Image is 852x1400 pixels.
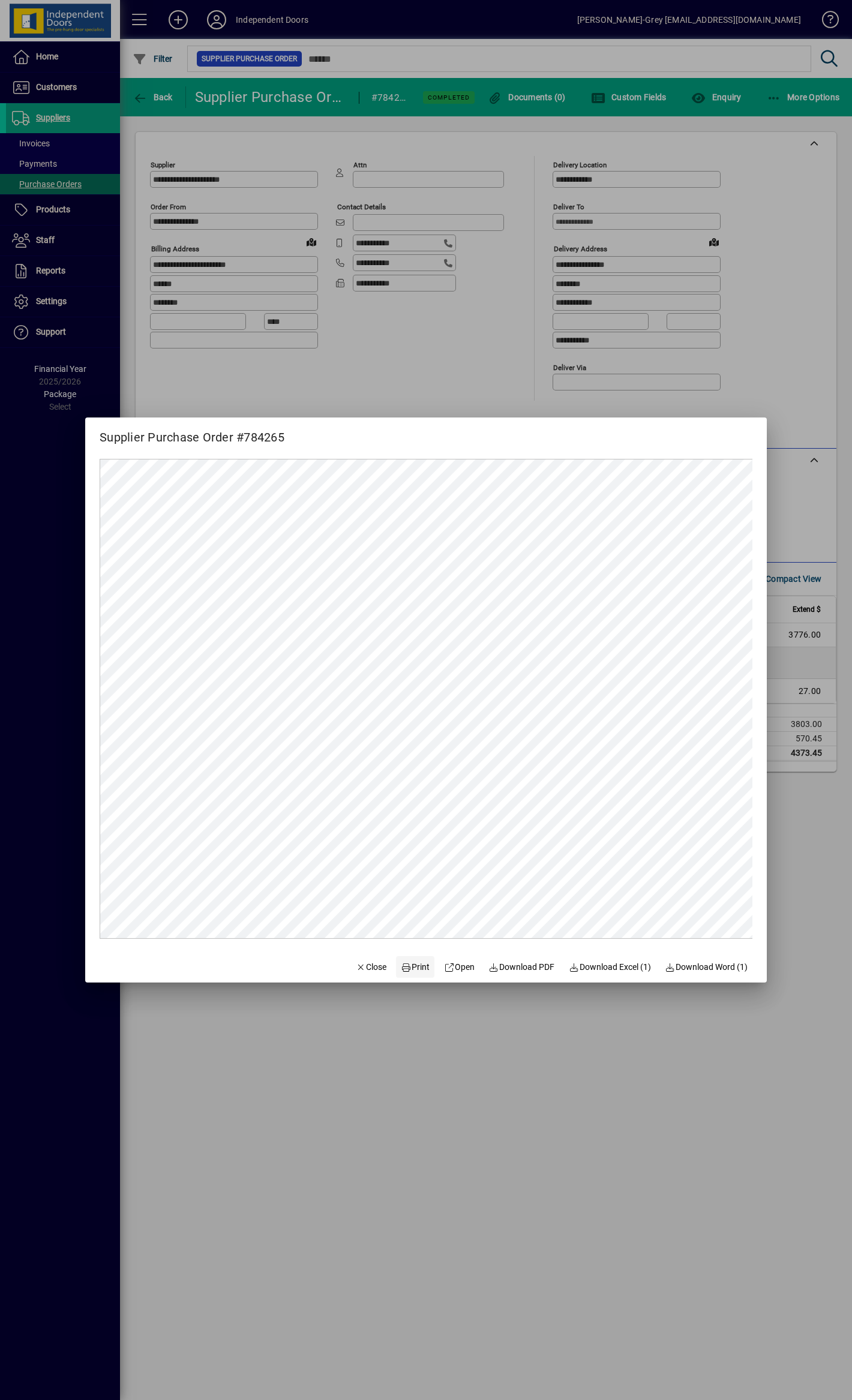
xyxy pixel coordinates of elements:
button: Close [351,956,392,978]
span: Download Word (1) [665,961,748,974]
button: Download Word (1) [661,956,753,978]
span: Download Excel (1) [569,961,651,974]
a: Open [439,956,479,978]
span: Print [401,961,430,974]
h2: Supplier Purchase Order #784265 [85,417,299,447]
span: Download PDF [489,961,555,974]
a: Download PDF [484,956,560,978]
button: Print [396,956,434,978]
span: Close [356,961,387,974]
button: Download Excel (1) [564,956,656,978]
span: Open [444,961,475,974]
